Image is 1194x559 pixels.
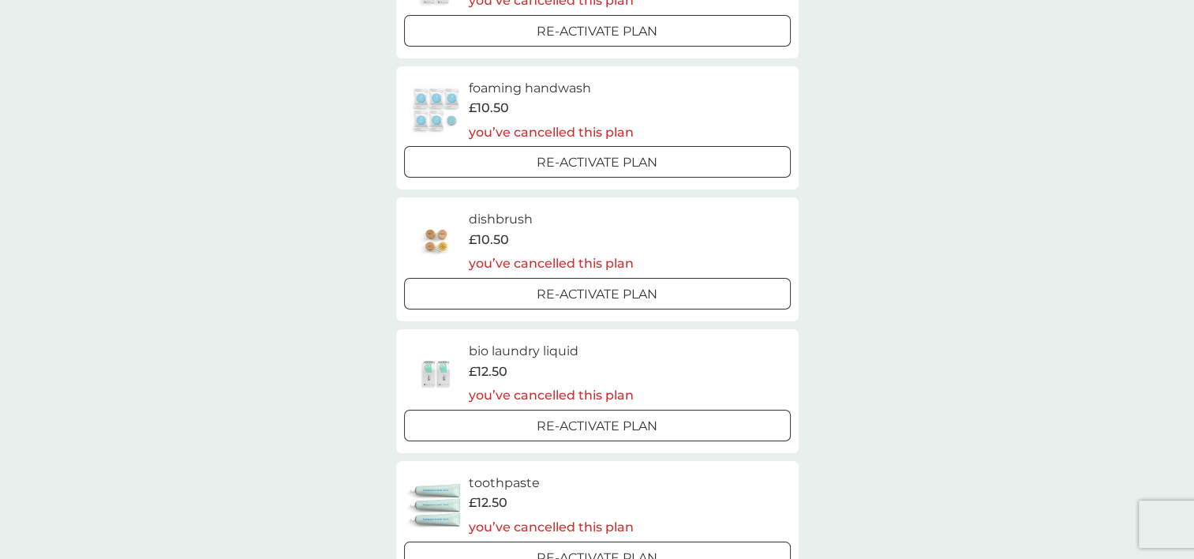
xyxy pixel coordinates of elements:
[469,362,507,382] span: £12.50
[469,517,634,538] p: you’ve cancelled this plan
[404,15,791,47] button: Re-activate Plan
[404,410,791,441] button: Re-activate Plan
[469,209,634,230] h6: dishbrush
[404,346,469,401] img: bio laundry liquid
[537,152,657,173] p: Re-activate Plan
[537,21,657,42] p: Re-activate Plan
[404,278,791,310] button: Re-activate Plan
[469,493,507,513] span: £12.50
[404,478,469,533] img: toothpaste
[537,416,657,437] p: Re-activate Plan
[469,385,634,406] p: you’ve cancelled this plan
[469,473,634,493] h6: toothpaste
[469,341,634,362] h6: bio laundry liquid
[469,230,509,250] span: £10.50
[469,78,634,99] h6: foaming handwash
[404,214,469,269] img: dishbrush
[404,82,469,137] img: foaming handwash
[537,284,657,305] p: Re-activate Plan
[469,253,634,274] p: you’ve cancelled this plan
[469,122,634,143] p: you’ve cancelled this plan
[404,146,791,178] button: Re-activate Plan
[469,98,509,118] span: £10.50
